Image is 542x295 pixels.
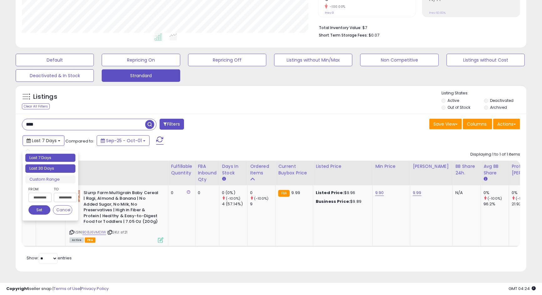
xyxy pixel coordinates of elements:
small: Avg BB Share. [483,176,487,182]
span: | SKU: sf21 [107,230,127,235]
a: B08J6VMD1W [82,230,106,235]
b: Listed Price: [316,190,344,196]
div: Displaying 1 to 1 of 1 items [470,152,520,157]
div: Ordered Items [250,163,273,176]
div: N/A [455,190,476,196]
small: Prev: 60.83% [429,11,446,15]
span: Sep-25 - Oct-01 [106,137,142,144]
div: seller snap | | [6,286,109,292]
button: Columns [463,119,492,129]
button: Listings without Cost [447,54,525,66]
label: Deactivated [490,98,514,103]
span: All listings currently available for purchase on Amazon [69,237,84,243]
b: Business Price: [316,198,350,204]
button: Repricing On [102,54,180,66]
div: Title [68,163,166,170]
small: FBA [278,190,290,197]
div: 0 (0%) [222,190,247,196]
span: $0.07 [369,32,379,38]
div: Clear All Filters [22,103,50,109]
h5: Listings [33,92,57,101]
div: 0 [250,190,275,196]
div: Listed Price [316,163,370,170]
a: 9.90 [375,190,384,196]
div: 0% [483,190,509,196]
li: Custom Range [25,175,75,184]
b: Slurrp Farm Multigrain Baby Cereal | Ragi, Almond & Banana | No Added Sugar, No Milk, No Preserva... [84,190,160,226]
div: Avg BB Share [483,163,506,176]
span: Columns [467,121,487,127]
div: [PERSON_NAME] [413,163,450,170]
small: (-100%) [516,196,530,201]
div: 96.2% [483,201,509,207]
label: Out of Stock [447,105,470,110]
span: Show: entries [27,255,72,261]
button: Default [16,54,94,66]
button: Sep-25 - Oct-01 [97,135,150,146]
div: Current Buybox Price [278,163,310,176]
a: 9.99 [413,190,422,196]
button: Listings without Min/Max [274,54,352,66]
small: Prev: 9 [325,11,334,15]
div: ASIN: [69,190,163,242]
div: $9.96 [316,190,368,196]
span: 9.99 [291,190,300,196]
div: 9 [250,201,275,207]
button: Actions [493,119,520,129]
div: BB Share 24h. [455,163,478,176]
a: Terms of Use [54,286,80,292]
span: Last 7 Days [32,137,57,144]
div: 4 (57.14%) [222,201,247,207]
button: Filters [160,119,184,130]
b: Total Inventory Value: [319,25,361,30]
label: From [28,186,50,192]
small: (-100%) [488,196,502,201]
small: (-100%) [254,196,268,201]
span: Compared to: [65,138,94,144]
small: -100.00% [328,4,345,9]
button: Repricing Off [188,54,266,66]
button: Save View [429,119,462,129]
div: $9.89 [316,199,368,204]
button: Last 7 Days [23,135,64,146]
li: $7 [319,23,515,31]
label: To [54,186,72,192]
div: 0 [198,190,215,196]
label: Active [447,98,459,103]
span: FBA [85,237,95,243]
button: Deactivated & In Stock [16,69,94,82]
small: (-100%) [226,196,240,201]
li: Last 7 Days [25,154,75,162]
div: Days In Stock [222,163,245,176]
li: Last 30 Days [25,164,75,173]
button: Strandard [102,69,180,82]
a: Privacy Policy [81,286,109,292]
span: 2025-10-9 04:24 GMT [509,286,536,292]
strong: Copyright [6,286,29,292]
small: Days In Stock. [222,176,226,182]
b: Short Term Storage Fees: [319,32,368,38]
div: Min Price [375,163,407,170]
div: 0 [171,190,190,196]
label: Archived [490,105,507,110]
button: Cancel [53,205,72,215]
button: Non Competitive [360,54,438,66]
p: Listing States: [442,90,526,96]
div: FBA inbound Qty [198,163,217,183]
div: Fulfillable Quantity [171,163,192,176]
button: Set [28,205,50,215]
